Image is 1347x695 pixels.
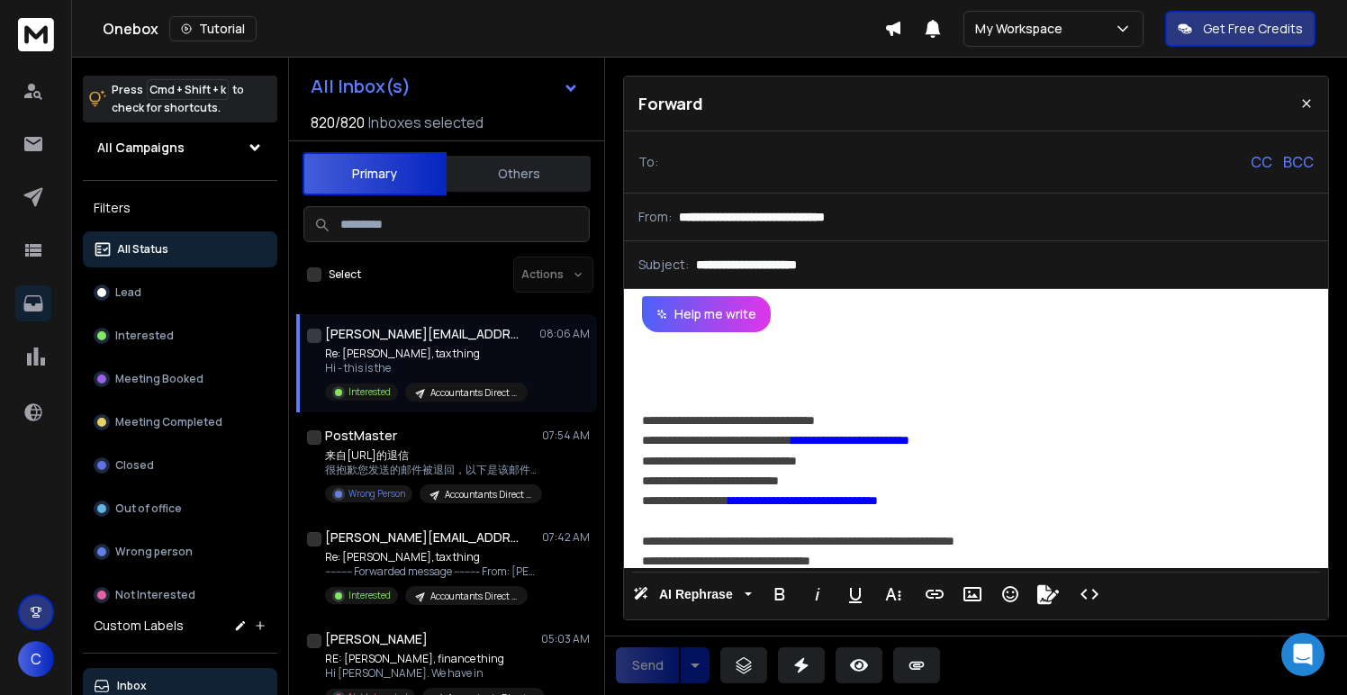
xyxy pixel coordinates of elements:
button: More Text [876,576,910,612]
button: All Status [83,231,277,267]
p: Get Free Credits [1203,20,1303,38]
button: Tutorial [169,16,257,41]
button: Out of office [83,491,277,527]
p: All Status [117,242,168,257]
h1: [PERSON_NAME][EMAIL_ADDRESS][DOMAIN_NAME] [325,325,523,343]
p: Press to check for shortcuts. [112,81,244,117]
button: Underline (⌘U) [838,576,872,612]
p: Accountants Direct #1 | AI [445,488,531,501]
p: Closed [115,458,154,473]
p: Meeting Booked [115,372,203,386]
p: Accountants Direct #1 | AI [430,590,517,603]
button: All Campaigns [83,130,277,166]
h1: PostMaster [325,427,397,445]
p: My Workspace [975,20,1070,38]
button: Primary [303,152,447,195]
p: 07:54 AM [542,429,590,443]
p: Re: [PERSON_NAME], tax thing [325,347,528,361]
p: From: [638,208,672,226]
p: Inbox [117,679,147,693]
h1: All Campaigns [97,139,185,157]
p: To: [638,153,658,171]
p: Accountants Direct #1 | AI [430,386,517,400]
p: Wrong Person [348,487,405,501]
p: Out of office [115,501,182,516]
div: Open Intercom Messenger [1281,633,1324,676]
p: 05:03 AM [541,632,590,646]
h3: Inboxes selected [368,112,484,133]
button: Closed [83,447,277,483]
button: Meeting Completed [83,404,277,440]
button: Others [447,154,591,194]
label: Select [329,267,361,282]
button: Signature [1031,576,1065,612]
button: Meeting Booked [83,361,277,397]
button: Interested [83,318,277,354]
p: 来自[URL]的退信 [325,448,541,463]
p: Lead [115,285,141,300]
p: Hi - this is the [325,361,528,375]
button: AI Rephrase [629,576,755,612]
p: Forward [638,91,703,116]
div: Onebox [103,16,884,41]
p: Hi [PERSON_NAME]. We have in [325,666,541,681]
button: Italic (⌘I) [800,576,835,612]
p: Wrong person [115,545,193,559]
button: Lead [83,275,277,311]
button: Help me write [642,296,771,332]
h3: Custom Labels [94,617,184,635]
p: Interested [348,385,391,399]
p: Interested [115,329,174,343]
button: Not Interested [83,577,277,613]
h3: Filters [83,195,277,221]
p: BCC [1283,151,1314,173]
span: Cmd + Shift + k [147,79,229,100]
button: Code View [1072,576,1107,612]
p: 很抱歉您发送的邮件被退回，以下是该邮件的相关信息： 被退回邮件 主 题：[PERSON_NAME], bookkeeping setup 时 [325,463,541,477]
p: ---------- Forwarded message --------- From: [PERSON_NAME] [325,564,541,579]
p: Not Interested [115,588,195,602]
button: Emoticons [993,576,1027,612]
h1: All Inbox(s) [311,77,411,95]
button: Insert Link (⌘K) [918,576,952,612]
button: Insert Image (⌘P) [955,576,990,612]
p: Re: [PERSON_NAME], tax thing [325,550,541,564]
p: 08:06 AM [539,327,590,341]
span: 820 / 820 [311,112,365,133]
h1: [PERSON_NAME] [325,630,428,648]
p: Subject: [638,256,689,274]
p: Meeting Completed [115,415,222,429]
button: C [18,641,54,677]
button: Get Free Credits [1165,11,1315,47]
span: AI Rephrase [655,587,737,602]
p: 07:42 AM [542,530,590,545]
h1: [PERSON_NAME][EMAIL_ADDRESS][PERSON_NAME][DOMAIN_NAME] [325,528,523,546]
p: RE: [PERSON_NAME], finance thing [325,652,541,666]
button: Bold (⌘B) [763,576,797,612]
button: All Inbox(s) [296,68,593,104]
p: CC [1251,151,1272,173]
button: Wrong person [83,534,277,570]
p: Interested [348,589,391,602]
